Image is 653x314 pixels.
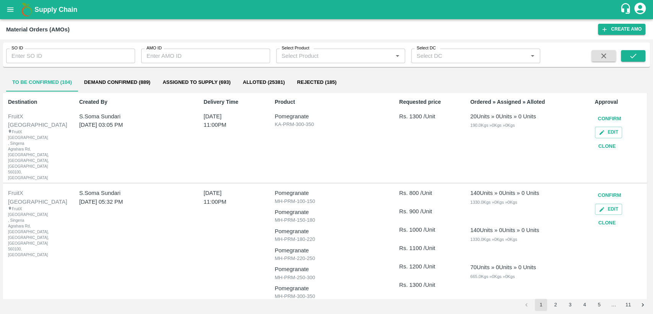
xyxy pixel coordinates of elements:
[275,198,378,205] p: MH-PRM-100-150
[275,189,378,197] p: Pomegranate
[34,4,620,15] a: Supply Chain
[414,51,515,61] input: Select DC
[535,299,547,311] button: page 1
[6,25,70,34] div: Material Orders (AMOs)
[275,293,378,300] p: MH-PRM-300-350
[399,207,449,216] p: Rs. 900 /Unit
[399,98,449,106] p: Requested price
[470,263,536,271] div: 70 Units » 0 Units » 0 Units
[11,45,23,51] label: SO ID
[528,51,537,61] button: Open
[470,274,515,279] span: 665.0 Kgs » 0 Kgs » 0 Kgs
[593,299,605,311] button: Go to page 5
[8,129,37,181] div: FruitX [GEOGRAPHIC_DATA] , Singena Agrahara Rd, [GEOGRAPHIC_DATA], [GEOGRAPHIC_DATA], [GEOGRAPHIC...
[620,3,633,16] div: customer-support
[595,204,622,215] button: Edit
[275,265,378,273] p: Pomegranate
[275,274,378,281] p: MH-PRM-250-300
[79,112,174,121] p: S.Soma Sundari
[633,2,647,18] div: account of current user
[34,6,77,13] b: Supply Chain
[399,262,449,271] p: Rs. 1200 /Unit
[607,301,620,309] div: …
[598,24,645,35] button: Create AMO
[204,112,244,129] p: [DATE] 11:00PM
[79,121,174,129] p: [DATE] 03:05 PM
[79,98,183,106] p: Created By
[275,216,378,224] p: MH-PRM-150-180
[595,127,622,138] button: Edit
[237,73,291,92] button: Alloted (25381)
[622,299,634,311] button: Go to page 11
[204,189,244,206] p: [DATE] 11:00PM
[637,299,649,311] button: Go to next page
[204,98,254,106] p: Delivery Time
[564,299,576,311] button: Go to page 3
[275,112,378,121] p: Pomegranate
[8,98,58,106] p: Destination
[470,123,515,128] span: 190.0 Kgs » 0 Kgs » 0 Kgs
[275,235,378,243] p: MH-PRM-180-220
[399,281,449,289] p: Rs. 1300 /Unit
[2,1,19,18] button: open drawer
[8,206,37,258] div: FruitX [GEOGRAPHIC_DATA] , Singena Agrahara Rd, [GEOGRAPHIC_DATA], [GEOGRAPHIC_DATA], [GEOGRAPHIC...
[399,226,449,234] p: Rs. 1000 /Unit
[392,51,402,61] button: Open
[595,98,645,106] p: Approval
[275,98,378,106] p: Product
[399,112,449,121] p: Rs. 1300 /Unit
[79,189,174,197] p: S.Soma Sundari
[595,216,619,230] button: Clone
[278,51,390,61] input: Select Product
[141,49,270,63] input: Enter AMO ID
[578,299,591,311] button: Go to page 4
[399,189,449,197] p: Rs. 800 /Unit
[147,45,162,51] label: AMO ID
[470,237,517,242] span: 1330.0 Kgs » 0 Kgs » 0 Kgs
[275,284,378,293] p: Pomegranate
[399,244,449,252] p: Rs. 1100 /Unit
[275,227,378,235] p: Pomegranate
[470,200,517,204] span: 1330.0 Kgs » 0 Kgs » 0 Kgs
[595,140,619,153] button: Clone
[6,49,135,63] input: Enter SO ID
[519,299,650,311] nav: pagination navigation
[275,255,378,262] p: MH-PRM-220-250
[79,198,174,206] p: [DATE] 05:32 PM
[470,112,536,121] div: 20 Units » 0 Units » 0 Units
[595,112,624,126] button: Confirm
[8,189,57,206] div: FruitX [GEOGRAPHIC_DATA]
[6,73,78,92] button: To Be Confirmed (104)
[78,73,156,92] button: Demand Confirmed (889)
[275,208,378,216] p: Pomegranate
[549,299,562,311] button: Go to page 2
[282,45,309,51] label: Select Product
[470,189,539,197] div: 140 Units » 0 Units » 0 Units
[470,98,574,106] p: Ordered » Assigned » Alloted
[156,73,237,92] button: Assigned to Supply (693)
[595,189,624,202] button: Confirm
[19,2,34,17] img: logo
[8,112,57,129] div: FruitX [GEOGRAPHIC_DATA]
[275,121,378,128] p: KA-PRM-300-350
[275,246,378,255] p: Pomegranate
[417,45,436,51] label: Select DC
[470,226,539,234] div: 140 Units » 0 Units » 0 Units
[291,73,342,92] button: Rejected (185)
